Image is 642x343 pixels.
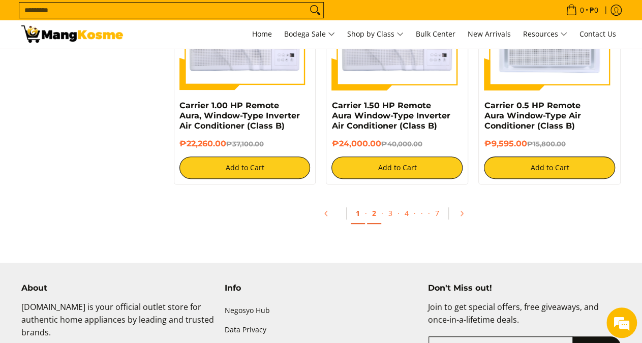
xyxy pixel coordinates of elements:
del: ₱40,000.00 [381,140,422,148]
span: Contact Us [579,29,616,39]
span: Bodega Sale [284,28,335,41]
h4: Info [225,283,418,293]
p: Join to get special offers, free giveaways, and once-in-a-lifetime deals. [427,301,621,336]
ul: Pagination [169,200,626,232]
div: Minimize live chat window [167,5,191,29]
h6: ₱24,000.00 [331,139,463,149]
a: 1 [351,203,365,224]
a: Bodega Sale [279,20,340,48]
h4: About [21,283,215,293]
a: Shop by Class [342,20,409,48]
span: Resources [523,28,567,41]
h6: ₱9,595.00 [484,139,615,149]
a: Negosyo Hub [225,301,418,320]
span: · [416,203,428,223]
h6: ₱22,260.00 [179,139,311,149]
span: · [414,208,416,218]
a: Bulk Center [411,20,461,48]
a: Data Privacy [225,320,418,339]
a: Carrier 0.5 HP Remote Aura Window-Type Air Conditioner (Class B) [484,101,580,131]
span: • [563,5,601,16]
div: Chat with us now [53,57,171,70]
del: ₱37,100.00 [226,140,264,148]
a: 7 [430,203,444,223]
button: Add to Cart [331,157,463,179]
button: Add to Cart [179,157,311,179]
span: · [381,208,383,218]
h4: Don't Miss out! [427,283,621,293]
span: Bulk Center [416,29,455,39]
span: We're online! [59,105,140,208]
a: 2 [367,203,381,224]
img: Bodega Sale Aircon l Mang Kosme: Home Appliances Warehouse Sale | Page 2 [21,25,123,43]
button: Search [307,3,323,18]
button: Add to Cart [484,157,615,179]
textarea: Type your message and hit 'Enter' [5,232,194,268]
a: 3 [383,203,398,223]
span: Home [252,29,272,39]
span: 0 [578,7,586,14]
a: Home [247,20,277,48]
a: 4 [400,203,414,223]
a: Resources [518,20,572,48]
span: New Arrivals [468,29,511,39]
a: Contact Us [574,20,621,48]
span: Shop by Class [347,28,404,41]
span: · [398,208,400,218]
a: Carrier 1.50 HP Remote Aura Window-Type Inverter Air Conditioner (Class B) [331,101,450,131]
span: ₱0 [588,7,600,14]
a: Carrier 1.00 HP Remote Aura, Window-Type Inverter Air Conditioner (Class B) [179,101,300,131]
del: ₱15,800.00 [527,140,565,148]
nav: Main Menu [133,20,621,48]
span: · [365,208,367,218]
a: New Arrivals [463,20,516,48]
span: · [428,208,430,218]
